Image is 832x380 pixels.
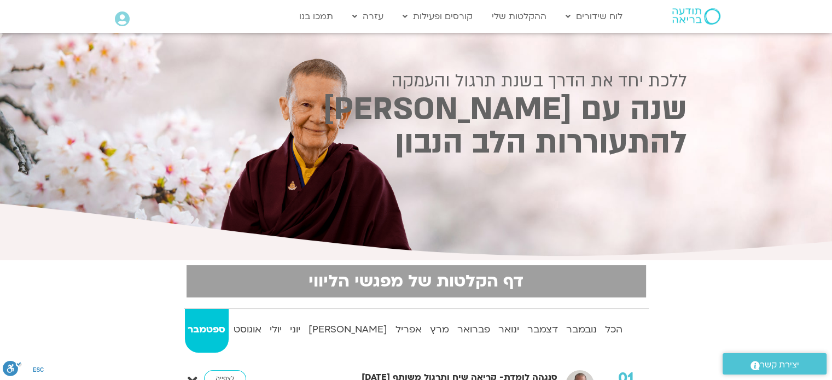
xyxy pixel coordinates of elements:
a: אפריל [393,309,425,353]
strong: אפריל [393,321,425,338]
strong: מרץ [427,321,452,338]
h2: ללכת יחד את הדרך בשנת תרגול והעמקה [146,71,687,91]
a: יולי [267,309,285,353]
strong: ינואר [496,321,522,338]
a: ההקלטות שלי [486,6,552,27]
h2: להתעוררות הלב הנבון [146,128,687,157]
a: מרץ [427,309,452,353]
h2: דף הקלטות של מפגשי הליווי [193,272,639,291]
a: יצירת קשר [723,353,827,375]
strong: ספטמבר [185,321,229,338]
img: תודעה בריאה [672,8,720,25]
strong: נובמבר [563,321,600,338]
a: [PERSON_NAME] [306,309,391,353]
strong: פברואר [455,321,493,338]
a: ספטמבר [185,309,229,353]
a: נובמבר [563,309,600,353]
a: עזרה [347,6,389,27]
strong: אוגוסט [231,321,265,338]
a: ינואר [496,309,522,353]
a: אוגוסט [231,309,265,353]
a: פברואר [455,309,493,353]
strong: יולי [267,321,285,338]
a: הכל [602,309,626,353]
a: יוני [287,309,304,353]
strong: הכל [602,321,626,338]
a: דצמבר [525,309,561,353]
a: תמכו בנו [294,6,339,27]
strong: [PERSON_NAME] [306,321,391,338]
strong: יוני [287,321,304,338]
strong: דצמבר [525,321,561,338]
h2: שנה עם [PERSON_NAME] [146,95,687,124]
a: קורסים ופעילות [397,6,478,27]
a: לוח שידורים [560,6,628,27]
span: יצירת קשר [760,358,799,372]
